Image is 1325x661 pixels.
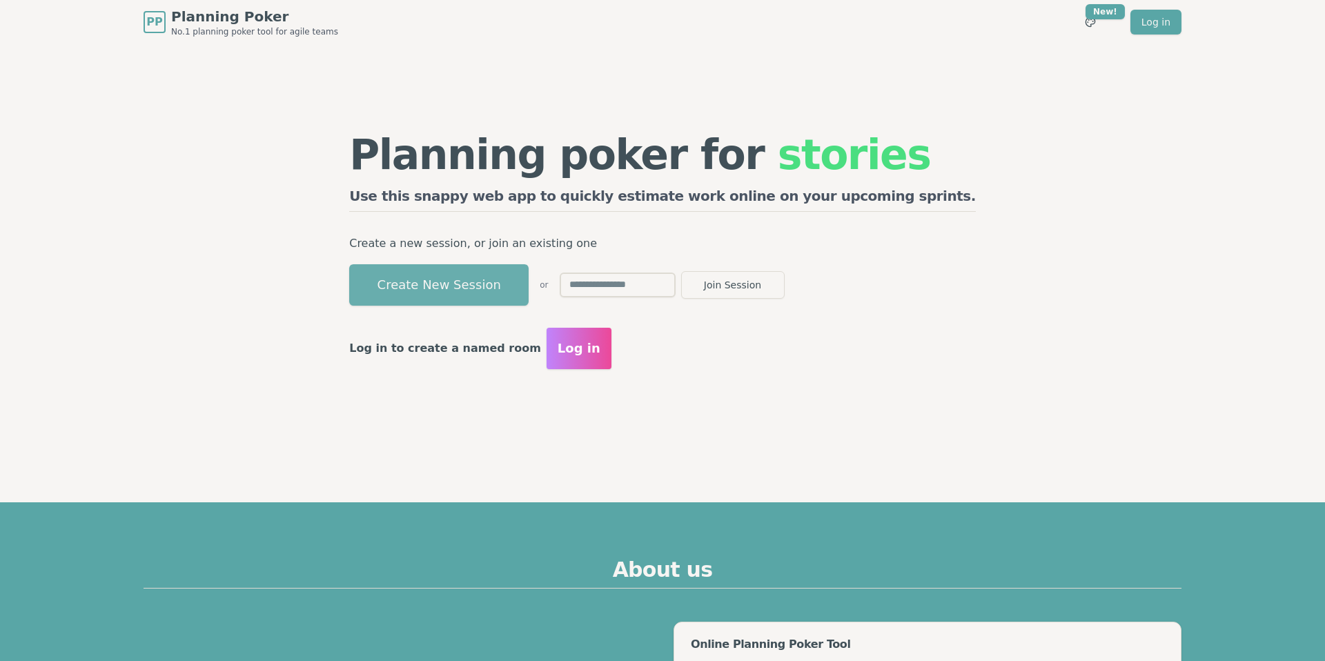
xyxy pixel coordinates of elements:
h1: Planning poker for [349,134,976,175]
button: Create New Session [349,264,529,306]
p: Log in to create a named room [349,339,541,358]
span: stories [778,130,931,179]
h2: About us [144,558,1181,589]
span: or [540,279,548,290]
a: Log in [1130,10,1181,34]
button: Join Session [681,271,785,299]
span: No.1 planning poker tool for agile teams [171,26,338,37]
p: Create a new session, or join an existing one [349,234,976,253]
span: PP [146,14,162,30]
button: Log in [547,328,611,369]
a: PPPlanning PokerNo.1 planning poker tool for agile teams [144,7,338,37]
div: New! [1086,4,1125,19]
button: New! [1078,10,1103,34]
span: Planning Poker [171,7,338,26]
h2: Use this snappy web app to quickly estimate work online on your upcoming sprints. [349,186,976,212]
div: Online Planning Poker Tool [691,639,1164,650]
span: Log in [558,339,600,358]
